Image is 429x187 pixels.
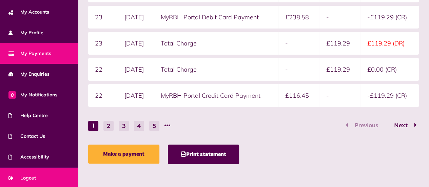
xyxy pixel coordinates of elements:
[8,50,51,57] span: My Payments
[278,58,319,81] td: -
[8,8,49,16] span: My Accounts
[360,84,419,107] td: -£119.29 (CR)
[149,121,159,131] button: Go to page 5
[118,6,154,29] td: [DATE]
[118,32,154,55] td: [DATE]
[119,121,129,131] button: Go to page 3
[134,121,144,131] button: Go to page 4
[360,6,419,29] td: -£119.29 (CR)
[88,6,118,29] td: 23
[360,58,419,81] td: £0.00 (CR)
[88,32,118,55] td: 23
[389,123,413,129] span: Next
[154,6,278,29] td: MyRBH Portal Debit Card Payment
[387,121,419,131] button: Go to page 2
[88,145,159,164] a: Make a payment
[8,174,36,182] span: Logout
[154,58,278,81] td: Total Charge
[8,71,50,78] span: My Enquiries
[278,32,319,55] td: -
[319,6,360,29] td: -
[88,58,118,81] td: 22
[8,133,45,140] span: Contact Us
[154,32,278,55] td: Total Charge
[278,84,319,107] td: £116.45
[8,153,49,161] span: Accessibility
[103,121,114,131] button: Go to page 2
[360,32,419,55] td: £119.29 (DR)
[278,6,319,29] td: £238.58
[168,145,239,164] button: Print statement
[8,112,48,119] span: Help Centre
[118,58,154,81] td: [DATE]
[8,29,43,36] span: My Profile
[8,91,57,98] span: My Notifications
[319,32,360,55] td: £119.29
[154,84,278,107] td: MyRBH Portal Credit Card Payment
[118,84,154,107] td: [DATE]
[8,91,16,98] span: 0
[319,58,360,81] td: £119.29
[88,84,118,107] td: 22
[319,84,360,107] td: -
